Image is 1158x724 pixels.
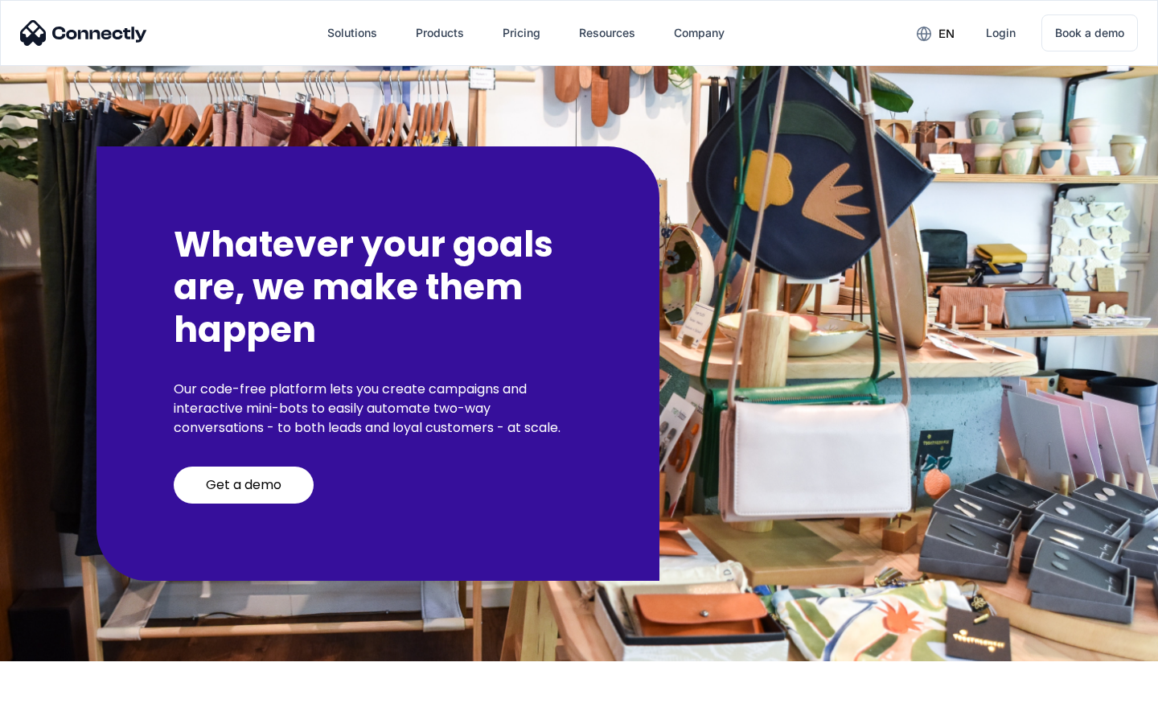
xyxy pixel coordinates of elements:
[174,380,582,438] p: Our code-free platform lets you create campaigns and interactive mini-bots to easily automate two...
[986,22,1016,44] div: Login
[327,22,377,44] div: Solutions
[674,22,725,44] div: Company
[174,467,314,504] a: Get a demo
[579,22,635,44] div: Resources
[490,14,553,52] a: Pricing
[503,22,540,44] div: Pricing
[206,477,281,493] div: Get a demo
[20,20,147,46] img: Connectly Logo
[416,22,464,44] div: Products
[1041,14,1138,51] a: Book a demo
[973,14,1029,52] a: Login
[174,224,582,351] h2: Whatever your goals are, we make them happen
[32,696,96,718] ul: Language list
[938,23,955,45] div: en
[16,696,96,718] aside: Language selected: English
